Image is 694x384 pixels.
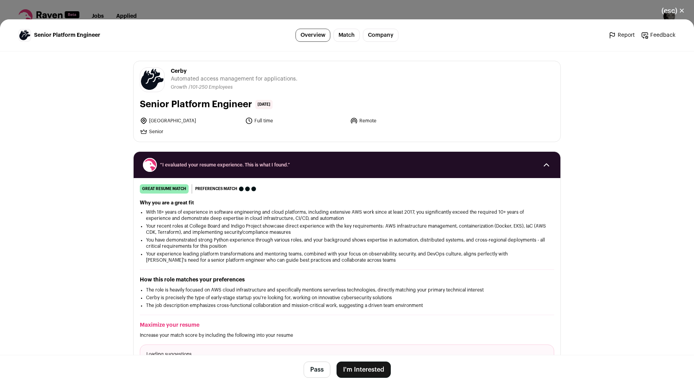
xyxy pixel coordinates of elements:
[140,68,164,92] img: 1c52b4a5b09674e64a04e39f02ef6f7b72e596941c68d37144684350065cd016.png
[641,31,675,39] a: Feedback
[304,362,330,378] button: Pass
[140,321,554,329] h2: Maximize your resume
[363,29,399,42] a: Company
[295,29,330,42] a: Overview
[140,332,554,338] p: Increase your match score by including the following into your resume
[652,2,694,19] button: Close modal
[19,29,31,41] img: 1c52b4a5b09674e64a04e39f02ef6f7b72e596941c68d37144684350065cd016.png
[191,85,233,89] span: 101-250 Employees
[255,100,273,109] span: [DATE]
[140,276,554,284] h2: How this role matches your preferences
[34,31,100,39] span: Senior Platform Engineer
[350,117,451,125] li: Remote
[160,162,534,168] span: “I evaluated your resume experience. This is what I found.”
[333,29,360,42] a: Match
[337,362,391,378] button: I'm Interested
[140,98,252,111] h1: Senior Platform Engineer
[146,251,548,263] li: Your experience leading platform transformations and mentoring teams, combined with your focus on...
[140,128,240,135] li: Senior
[140,184,189,194] div: great resume match
[140,200,554,206] h2: Why you are a great fit
[608,31,635,39] a: Report
[189,84,233,90] li: /
[245,117,346,125] li: Full time
[171,84,189,90] li: Growth
[146,223,548,235] li: Your recent roles at College Board and Indigo Project showcase direct experience with the key req...
[146,295,548,301] li: Cerby is precisely the type of early-stage startup you're looking for, working on innovative cybe...
[171,75,297,83] span: Automated access management for applications.
[146,287,548,293] li: The role is heavily focused on AWS cloud infrastructure and specifically mentions serverless tech...
[146,237,548,249] li: You have demonstrated strong Python experience through various roles, and your background shows e...
[140,117,240,125] li: [GEOGRAPHIC_DATA]
[146,302,548,309] li: The job description emphasizes cross-functional collaboration and mission-critical work, suggesti...
[146,209,548,221] li: With 18+ years of experience in software engineering and cloud platforms, including extensive AWS...
[195,185,237,193] span: Preferences match
[171,67,297,75] span: Cerby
